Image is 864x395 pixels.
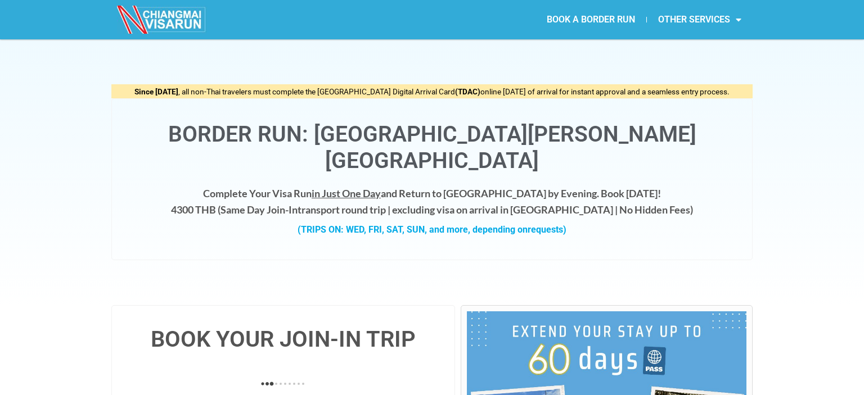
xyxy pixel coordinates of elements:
h4: BOOK YOUR JOIN-IN TRIP [123,328,443,351]
h4: Complete Your Visa Run and Return to [GEOGRAPHIC_DATA] by Evening. Book [DATE]! 4300 THB ( transp... [123,185,741,218]
strong: (TRIPS ON: WED, FRI, SAT, SUN, and more, depending on [298,224,566,235]
span: requests) [528,224,566,235]
strong: (TDAC) [455,87,480,96]
strong: Since [DATE] [134,87,178,96]
a: OTHER SERVICES [647,7,753,33]
strong: Same Day Join-In [220,203,298,216]
nav: Menu [432,7,753,33]
a: BOOK A BORDER RUN [535,7,646,33]
h1: Border Run: [GEOGRAPHIC_DATA][PERSON_NAME][GEOGRAPHIC_DATA] [123,121,741,174]
span: , all non-Thai travelers must complete the [GEOGRAPHIC_DATA] Digital Arrival Card online [DATE] o... [134,87,730,96]
span: in Just One Day [312,187,381,199]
